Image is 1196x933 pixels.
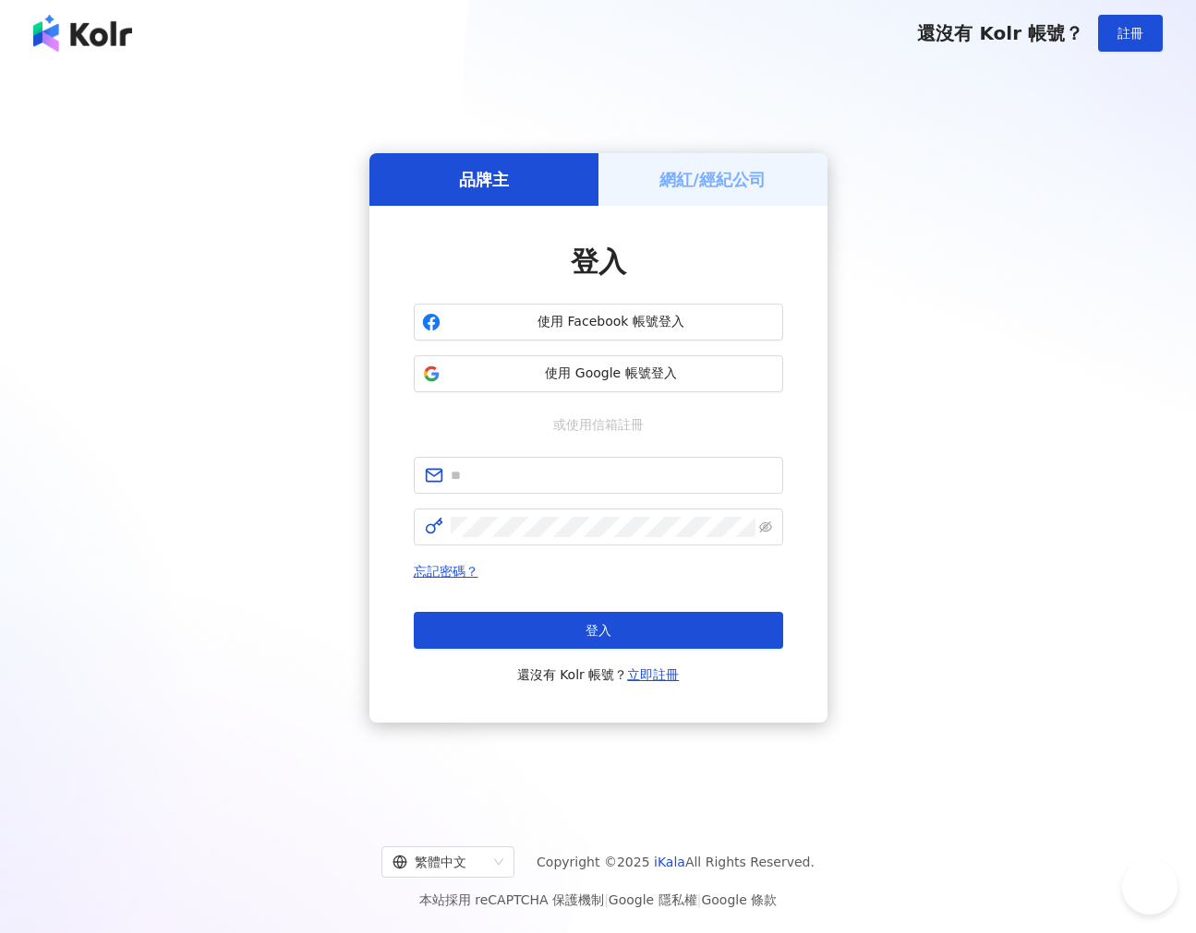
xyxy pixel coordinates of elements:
[917,22,1083,44] span: 還沒有 Kolr 帳號？
[1122,859,1178,915] iframe: Help Scout Beacon - Open
[414,304,783,341] button: 使用 Facebook 帳號登入
[517,664,680,686] span: 還沒有 Kolr 帳號？
[537,851,815,873] span: Copyright © 2025 All Rights Reserved.
[540,414,657,435] span: 或使用信箱註冊
[571,245,626,278] span: 登入
[627,667,679,682] a: 立即註冊
[459,168,509,191] h5: 品牌主
[659,168,766,191] h5: 網紅/經紀公司
[759,520,772,533] span: eye-invisible
[586,623,611,638] span: 登入
[1098,15,1163,52] button: 註冊
[393,847,487,877] div: 繁體中文
[654,855,685,869] a: iKala
[609,892,697,907] a: Google 隱私權
[697,892,702,907] span: |
[414,564,478,579] a: 忘記密碼？
[419,889,777,911] span: 本站採用 reCAPTCHA 保護機制
[448,365,775,383] span: 使用 Google 帳號登入
[604,892,609,907] span: |
[701,892,777,907] a: Google 條款
[448,313,775,331] span: 使用 Facebook 帳號登入
[1117,26,1143,41] span: 註冊
[33,15,132,52] img: logo
[414,355,783,392] button: 使用 Google 帳號登入
[414,612,783,649] button: 登入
